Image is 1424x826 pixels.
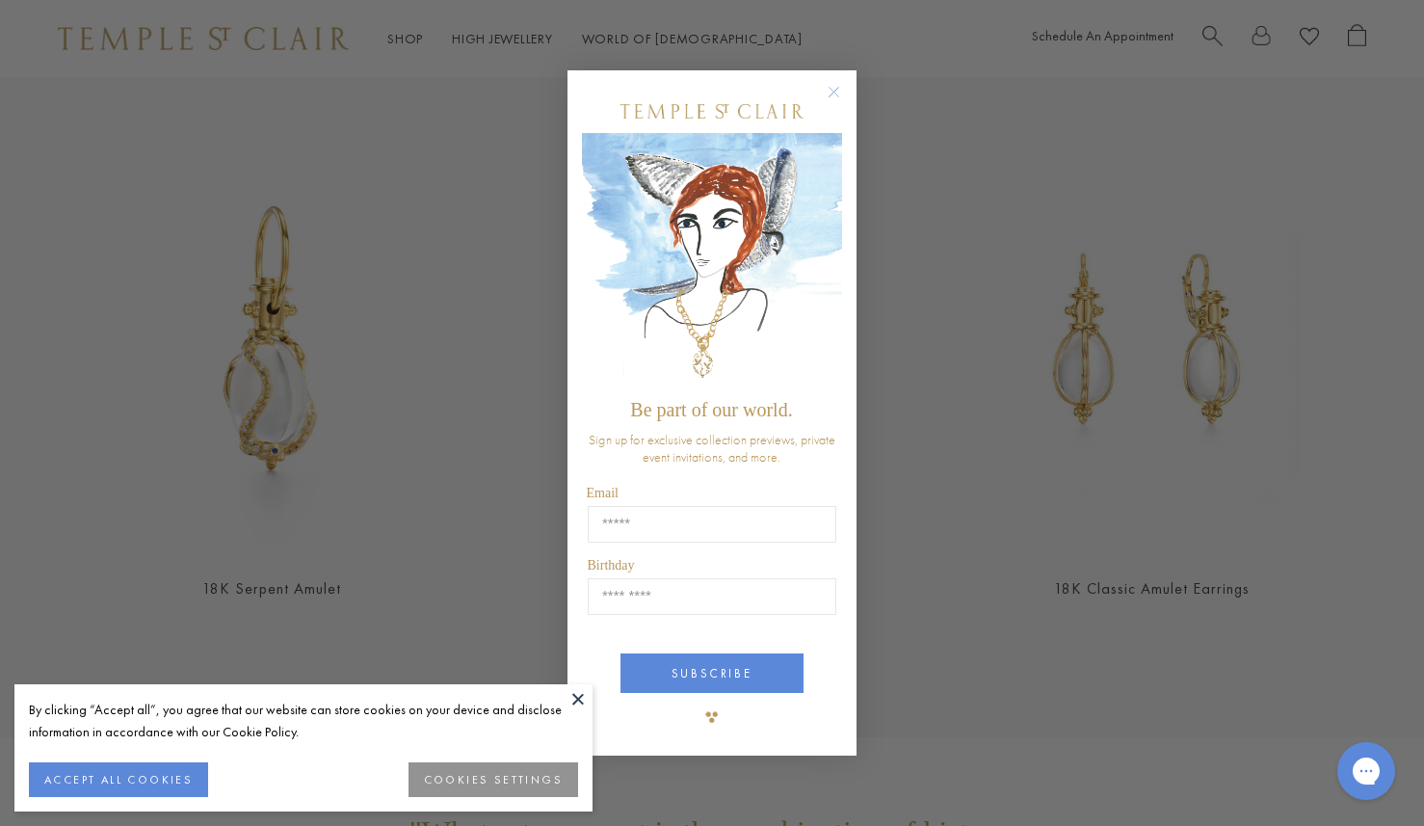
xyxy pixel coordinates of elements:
img: Temple St. Clair [620,104,804,119]
img: c4a9eb12-d91a-4d4a-8ee0-386386f4f338.jpeg [582,133,842,390]
img: TSC [693,698,731,736]
span: Be part of our world. [631,399,793,420]
div: By clicking “Accept all”, you agree that our website can store cookies on your device and disclos... [29,699,578,743]
input: Email [588,506,836,543]
span: Sign up for exclusive collection previews, private event invitations, and more. [589,431,835,466]
button: ACCEPT ALL COOKIES [29,762,208,797]
button: COOKIES SETTINGS [409,762,578,797]
span: Email [587,486,619,500]
iframe: Gorgias live chat messenger [1328,735,1405,807]
button: SUBSCRIBE [620,653,804,693]
button: Close dialog [831,90,856,114]
span: Birthday [588,558,635,573]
